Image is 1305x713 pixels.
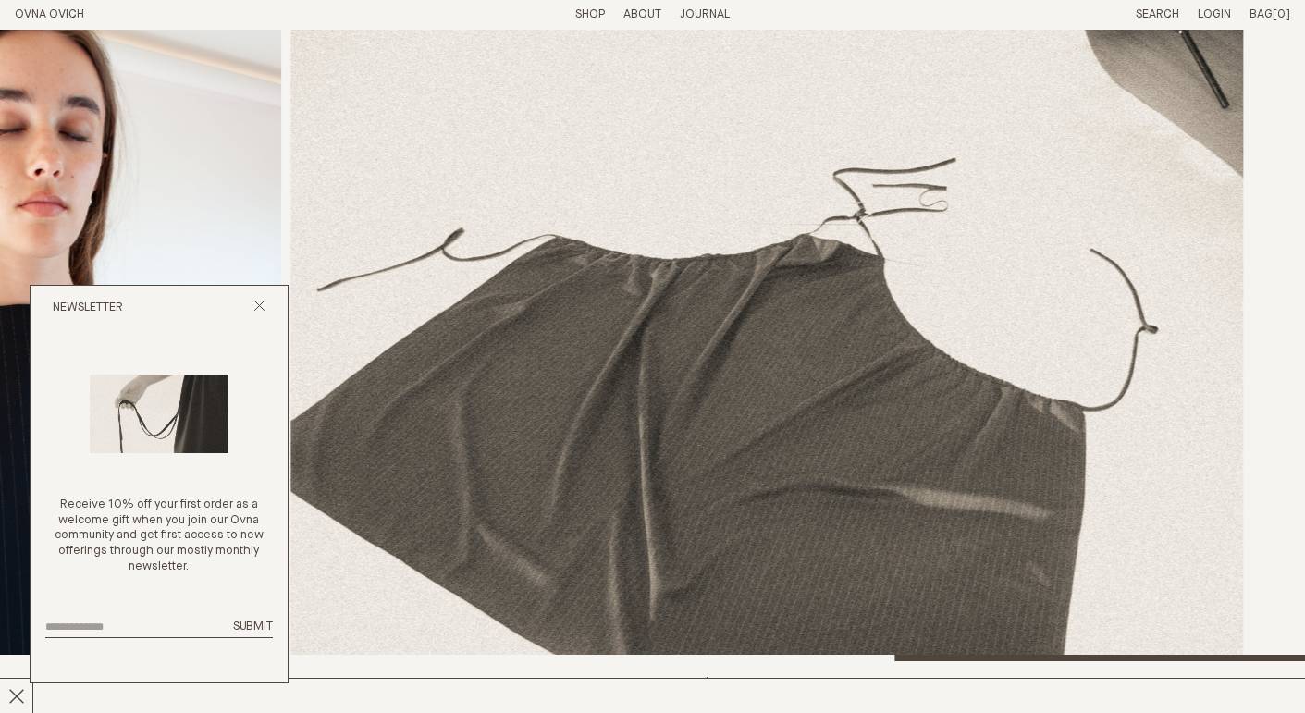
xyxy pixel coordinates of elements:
button: Close popup [253,300,265,317]
h2: Apron Dress [15,676,323,703]
span: Bag [1250,8,1273,20]
a: Login [1198,8,1231,20]
span: $380.00 [703,677,753,689]
a: Journal [680,8,730,20]
span: [0] [1273,8,1290,20]
h2: Newsletter [53,301,123,316]
summary: About [623,7,661,23]
button: Submit [233,620,273,635]
a: Shop [575,8,605,20]
span: Submit [233,621,273,633]
div: 8 / 8 [290,30,1243,661]
a: Home [15,8,84,20]
img: Apron Dress [290,30,1243,661]
a: Search [1136,8,1179,20]
p: Receive 10% off your first order as a welcome gift when you join our Ovna community and get first... [45,498,273,575]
